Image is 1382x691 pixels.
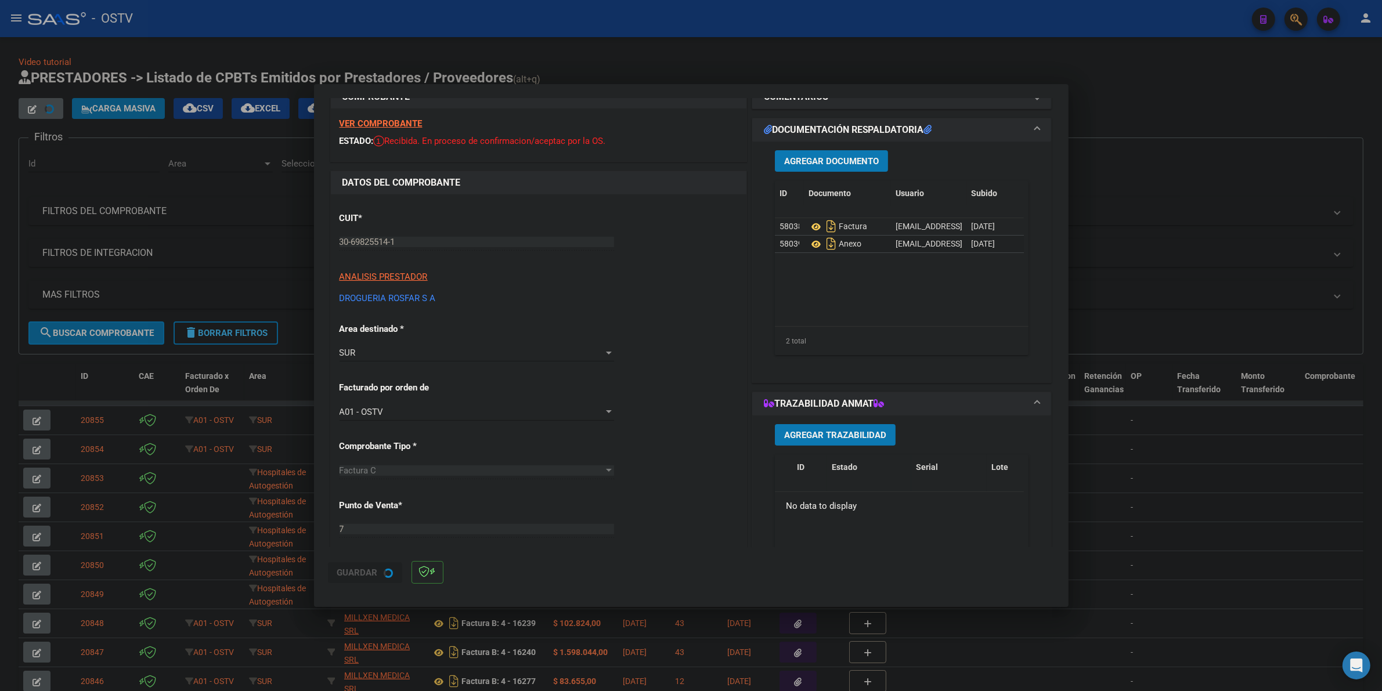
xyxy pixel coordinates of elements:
span: 58038 [780,222,803,231]
datatable-header-cell: Lote [987,455,1036,493]
datatable-header-cell: ID [792,455,827,493]
p: Comprobante Tipo * [340,440,459,453]
datatable-header-cell: Estado [827,455,911,493]
span: Documento [809,189,851,198]
span: ESTADO: [340,136,374,146]
span: Estado [832,462,857,472]
datatable-header-cell: Serial [911,455,987,493]
datatable-header-cell: Documento [804,181,891,206]
p: CUIT [340,212,459,225]
mat-expansion-panel-header: TRAZABILIDAD ANMAT [752,392,1052,415]
button: Agregar Trazabilidad [775,424,896,446]
button: Guardar [328,562,402,583]
h1: TRAZABILIDAD ANMAT [764,397,885,411]
div: DOCUMENTACIÓN RESPALDATORIA [752,142,1052,382]
p: Punto de Venta [340,499,459,512]
div: Open Intercom Messenger [1343,652,1370,679]
i: Descargar documento [824,234,839,253]
span: Serial [916,462,938,472]
p: Facturado por orden de [340,381,459,395]
span: Lote [991,462,1008,472]
span: SUR [340,348,356,358]
h1: DOCUMENTACIÓN RESPALDATORIA [764,123,932,137]
mat-expansion-panel-header: DOCUMENTACIÓN RESPALDATORIA [752,118,1052,142]
strong: DATOS DEL COMPROBANTE [342,177,461,188]
span: Guardar [337,567,378,578]
p: DROGUERIA ROSFAR S A [340,292,738,305]
a: VER COMPROBANTE [340,118,423,129]
div: TRAZABILIDAD ANMAT [752,415,1052,656]
div: 2 total [775,327,1029,356]
span: Factura C [340,465,377,476]
datatable-header-cell: Subido [966,181,1024,206]
span: Agregar Trazabilidad [784,430,886,440]
span: ID [797,462,804,472]
p: Area destinado * [340,323,459,336]
button: Agregar Documento [775,150,888,172]
span: Factura [809,222,867,231]
datatable-header-cell: ID [775,181,804,206]
span: [DATE] [971,239,995,248]
span: Recibida. En proceso de confirmacion/aceptac por la OS. [374,136,606,146]
span: [EMAIL_ADDRESS][DOMAIN_NAME] - [GEOGRAPHIC_DATA] [896,239,1109,248]
div: No data to display [775,492,1024,521]
span: 58039 [780,239,803,248]
strong: COMPROBANTE [342,91,410,102]
span: [EMAIL_ADDRESS][DOMAIN_NAME] - [GEOGRAPHIC_DATA] [896,222,1109,231]
span: A01 - OSTV [340,407,384,417]
span: Usuario [896,189,924,198]
span: [DATE] [971,222,995,231]
span: ID [780,189,787,198]
span: Anexo [809,240,861,249]
datatable-header-cell: Usuario [891,181,966,206]
i: Descargar documento [824,217,839,236]
span: Agregar Documento [784,156,879,167]
span: Subido [971,189,997,198]
span: ANALISIS PRESTADOR [340,272,428,282]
